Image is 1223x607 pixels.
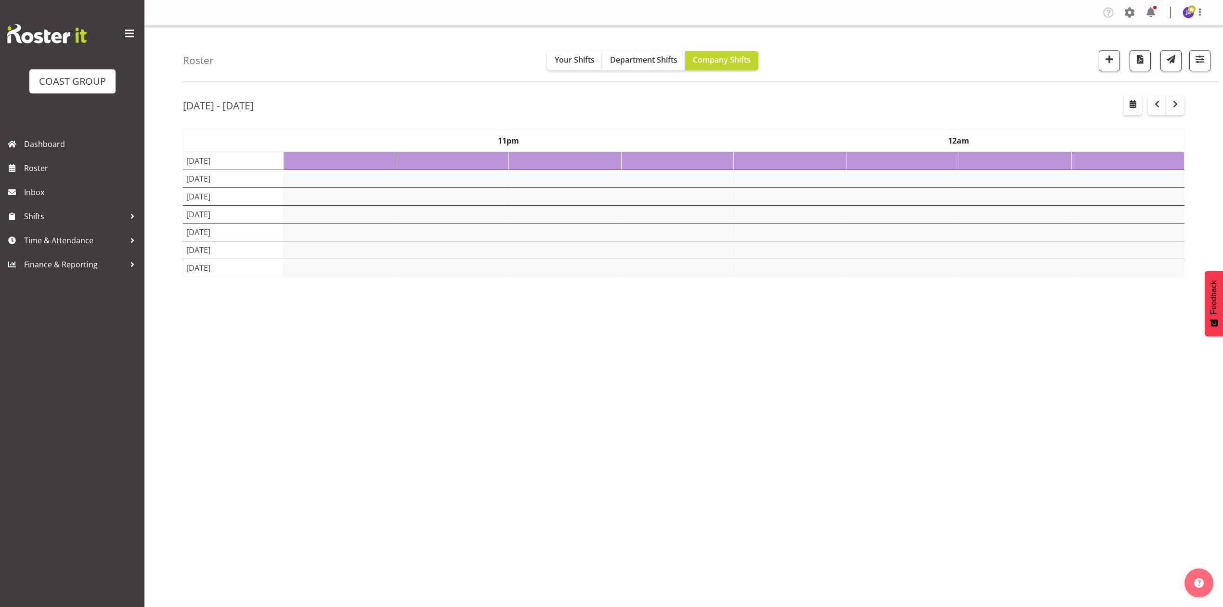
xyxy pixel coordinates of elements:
[1160,50,1182,71] button: Send a list of all shifts for the selected filtered period to all rostered employees.
[602,51,685,70] button: Department Shifts
[1189,50,1210,71] button: Filter Shifts
[183,205,284,223] td: [DATE]
[183,223,284,241] td: [DATE]
[693,54,751,65] span: Company Shifts
[1205,271,1223,336] button: Feedback - Show survey
[183,152,284,170] td: [DATE]
[24,161,140,175] span: Roster
[1183,7,1194,18] img: jeremy-zhu10018.jpg
[610,54,677,65] span: Department Shifts
[1130,50,1151,71] button: Download a PDF of the roster according to the set date range.
[183,99,254,112] h2: [DATE] - [DATE]
[39,74,106,89] div: COAST GROUP
[547,51,602,70] button: Your Shifts
[685,51,758,70] button: Company Shifts
[7,24,87,43] img: Rosterit website logo
[734,130,1184,152] th: 12am
[183,55,214,66] h4: Roster
[183,187,284,205] td: [DATE]
[1099,50,1120,71] button: Add a new shift
[24,233,125,248] span: Time & Attendance
[183,259,284,277] td: [DATE]
[183,170,284,187] td: [DATE]
[1194,578,1204,588] img: help-xxl-2.png
[24,185,140,199] span: Inbox
[24,209,125,224] span: Shifts
[183,241,284,259] td: [DATE]
[24,137,140,151] span: Dashboard
[24,257,125,272] span: Finance & Reporting
[283,130,734,152] th: 11pm
[555,54,595,65] span: Your Shifts
[1124,96,1142,115] button: Select a specific date within the roster.
[1210,280,1218,314] span: Feedback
